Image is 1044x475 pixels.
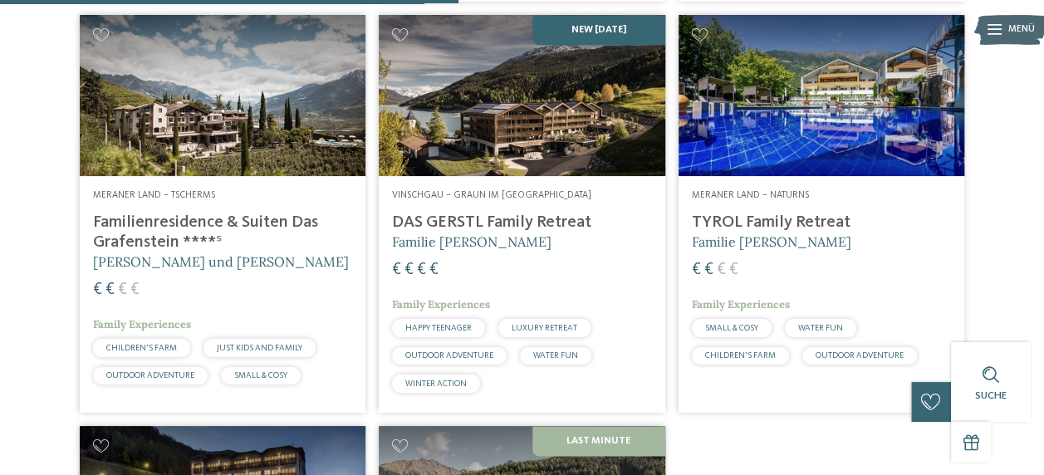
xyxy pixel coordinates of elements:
h4: DAS GERSTL Family Retreat [392,213,651,233]
span: LUXURY RETREAT [512,324,577,332]
span: OUTDOOR ADVENTURE [816,351,904,360]
span: € [105,282,115,298]
span: SMALL & COSY [234,371,287,380]
span: € [704,262,713,278]
span: WINTER ACTION [405,380,467,388]
span: € [118,282,127,298]
span: Meraner Land – Tscherms [93,190,215,200]
span: SMALL & COSY [705,324,758,332]
span: € [692,262,701,278]
span: € [429,262,439,278]
img: Familien Wellness Residence Tyrol **** [679,15,964,176]
span: € [404,262,414,278]
span: CHILDREN’S FARM [705,351,776,360]
h4: Familienresidence & Suiten Das Grafenstein ****ˢ [93,213,352,252]
span: CHILDREN’S FARM [106,344,177,352]
span: Suche [975,390,1007,401]
img: Familienhotels gesucht? Hier findet ihr die besten! [80,15,365,176]
span: HAPPY TEENAGER [405,324,472,332]
span: Familie [PERSON_NAME] [692,233,851,250]
span: € [717,262,726,278]
a: Familienhotels gesucht? Hier findet ihr die besten! Meraner Land – Naturns TYROL Family Retreat F... [679,15,964,413]
h4: TYROL Family Retreat [692,213,951,233]
span: Meraner Land – Naturns [692,190,809,200]
span: WATER FUN [533,351,578,360]
span: € [93,282,102,298]
span: Family Experiences [93,317,191,331]
img: Familienhotels gesucht? Hier findet ihr die besten! [379,15,664,176]
a: Familienhotels gesucht? Hier findet ihr die besten! Meraner Land – Tscherms Familienresidence & S... [80,15,365,413]
span: OUTDOOR ADVENTURE [106,371,194,380]
span: € [130,282,140,298]
span: Vinschgau – Graun im [GEOGRAPHIC_DATA] [392,190,591,200]
span: [PERSON_NAME] und [PERSON_NAME] [93,253,349,270]
span: € [417,262,426,278]
span: Family Experiences [392,297,490,311]
span: € [392,262,401,278]
span: WATER FUN [798,324,843,332]
span: € [729,262,738,278]
span: OUTDOOR ADVENTURE [405,351,493,360]
span: JUST KIDS AND FAMILY [217,344,302,352]
a: Familienhotels gesucht? Hier findet ihr die besten! NEW [DATE] Vinschgau – Graun im [GEOGRAPHIC_D... [379,15,664,413]
span: Familie [PERSON_NAME] [392,233,551,250]
span: Family Experiences [692,297,790,311]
